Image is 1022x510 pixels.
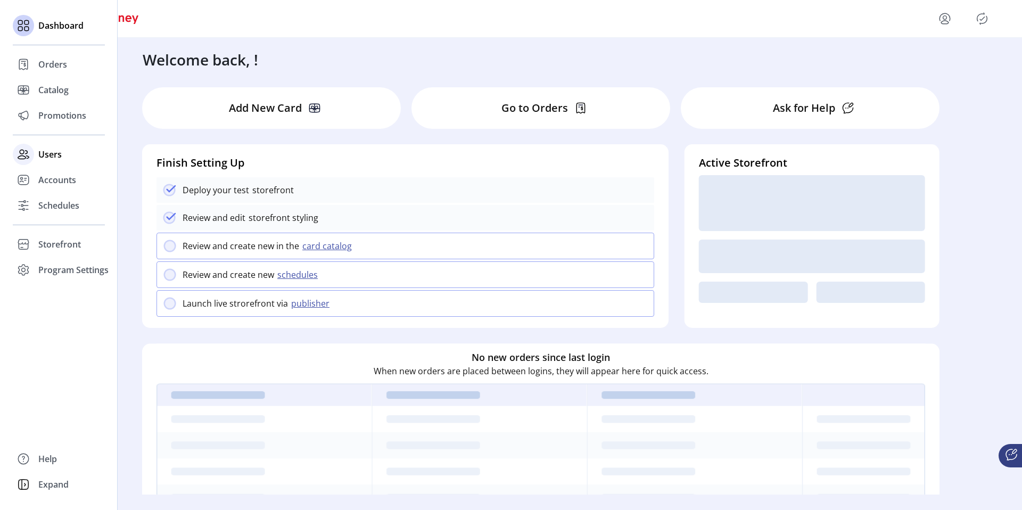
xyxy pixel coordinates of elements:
p: Go to Orders [501,100,568,116]
p: storefront styling [245,211,318,224]
span: Expand [38,478,69,491]
button: publisher [288,297,336,310]
p: Review and create new in the [183,240,299,252]
p: Launch live strorefront via [183,297,288,310]
p: storefront [249,184,294,196]
span: Promotions [38,109,86,122]
button: schedules [274,268,324,281]
p: Review and create new [183,268,274,281]
h3: Welcome back, ! [143,48,258,71]
button: Publisher Panel [974,10,991,27]
span: Catalog [38,84,69,96]
span: Dashboard [38,19,84,32]
span: Storefront [38,238,81,251]
h4: Finish Setting Up [156,155,654,171]
p: Add New Card [229,100,302,116]
button: menu [936,10,953,27]
button: card catalog [299,240,358,252]
p: Review and edit [183,211,245,224]
h4: Active Storefront [699,155,925,171]
p: Ask for Help [773,100,835,116]
span: Orders [38,58,67,71]
p: Deploy your test [183,184,249,196]
span: Users [38,148,62,161]
span: Program Settings [38,264,109,276]
h6: No new orders since last login [472,350,610,365]
p: When new orders are placed between logins, they will appear here for quick access. [374,365,708,377]
span: Accounts [38,174,76,186]
span: Schedules [38,199,79,212]
span: Help [38,453,57,465]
